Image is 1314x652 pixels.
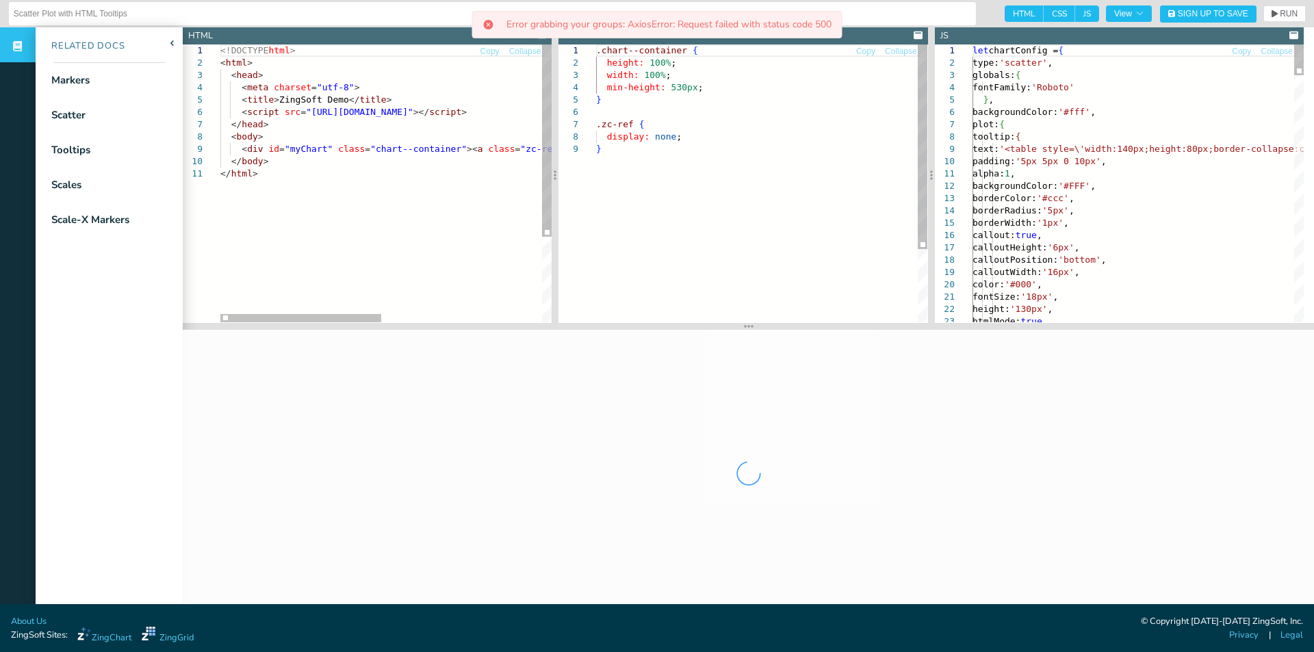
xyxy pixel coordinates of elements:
[220,168,231,179] span: </
[972,304,1010,314] span: height:
[972,205,1042,216] span: borderRadius:
[596,94,602,105] span: }
[274,82,311,92] span: charset
[935,315,955,328] div: 23
[509,47,541,55] span: Collapse
[365,144,370,154] span: =
[1005,279,1037,289] span: '#000'
[935,242,955,254] div: 17
[935,118,955,131] div: 7
[940,29,949,42] div: JS
[698,82,704,92] span: ;
[935,44,955,57] div: 1
[51,73,90,88] div: Markers
[972,181,1058,191] span: backgroundColor:
[1280,10,1298,18] span: RUN
[596,144,602,154] span: }
[515,144,521,154] span: =
[856,47,875,55] span: Copy
[972,316,1020,326] span: htmlMode:
[972,255,1058,265] span: calloutPosition:
[1015,131,1020,142] span: {
[1015,156,1100,166] span: '5px 5px 0 10px'
[338,144,365,154] span: class
[988,45,1058,55] span: chartConfig =
[999,144,1267,154] span: '<table style=\'width:140px;height:80px;border-col
[387,94,392,105] span: >
[242,94,247,105] span: <
[564,29,581,42] div: CSS
[972,70,1016,80] span: globals:
[413,107,429,117] span: ></
[596,119,634,129] span: .zc-ref
[183,118,203,131] div: 7
[558,106,578,118] div: 6
[1058,181,1090,191] span: '#FFF'
[558,57,578,69] div: 2
[11,615,47,628] a: About Us
[508,45,542,58] button: Collapse
[242,107,247,117] span: <
[596,45,687,55] span: .chart--container
[607,131,650,142] span: display:
[972,291,1020,302] span: fontSize:
[268,45,289,55] span: html
[183,106,203,118] div: 6
[247,94,274,105] span: title
[935,303,955,315] div: 22
[1074,267,1079,277] span: ,
[671,57,677,68] span: ;
[1042,205,1068,216] span: '5px'
[972,82,1031,92] span: fontFamily:
[461,107,467,117] span: >
[988,94,994,105] span: ,
[1263,5,1306,22] button: RUN
[274,94,279,105] span: >
[1280,629,1303,642] a: Legal
[183,44,203,57] div: 1
[884,45,918,58] button: Collapse
[983,94,988,105] span: }
[972,279,1005,289] span: color:
[247,82,268,92] span: meta
[1042,316,1047,326] span: ,
[36,40,125,53] div: Related Docs
[666,70,671,80] span: ;
[1005,5,1099,22] div: checkbox-group
[972,156,1016,166] span: padding:
[935,168,955,180] div: 11
[558,69,578,81] div: 3
[183,131,203,143] div: 8
[467,144,478,154] span: ><
[1141,615,1303,629] div: © Copyright [DATE]-[DATE] ZingSoft, Inc.
[1047,304,1053,314] span: ,
[220,57,226,68] span: <
[226,57,247,68] span: html
[77,627,131,644] a: ZingChart
[655,131,676,142] span: none
[188,29,213,42] div: HTML
[370,144,467,154] span: "chart--container"
[1074,242,1079,252] span: ,
[290,45,296,55] span: >
[558,44,578,57] div: 1
[236,70,257,80] span: head
[1101,156,1107,166] span: ,
[1037,193,1069,203] span: '#ccc'
[1042,267,1074,277] span: '16px'
[242,119,263,129] span: head
[935,254,955,266] div: 18
[558,94,578,106] div: 5
[317,82,355,92] span: "utf-8"
[935,143,955,155] div: 9
[506,20,832,29] p: Error grabbing your groups: AxiosError: Request failed with status code 500
[242,156,263,166] span: body
[972,131,1016,142] span: tooltip:
[242,82,247,92] span: <
[1058,45,1064,55] span: {
[1005,168,1010,179] span: 1
[1005,5,1044,22] span: HTML
[1015,70,1020,80] span: {
[349,94,360,105] span: </
[885,47,917,55] span: Collapse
